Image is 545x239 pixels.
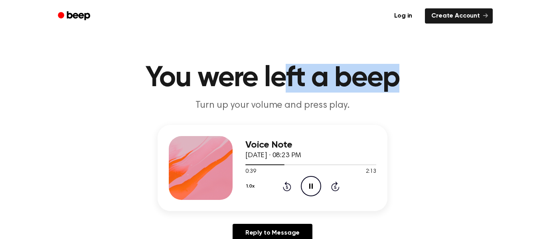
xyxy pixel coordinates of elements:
[68,64,477,93] h1: You were left a beep
[245,152,301,159] span: [DATE] · 08:23 PM
[425,8,493,24] a: Create Account
[386,7,420,25] a: Log in
[366,168,376,176] span: 2:13
[52,8,97,24] a: Beep
[245,180,257,193] button: 1.0x
[245,140,376,150] h3: Voice Note
[119,99,426,112] p: Turn up your volume and press play.
[245,168,256,176] span: 0:39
